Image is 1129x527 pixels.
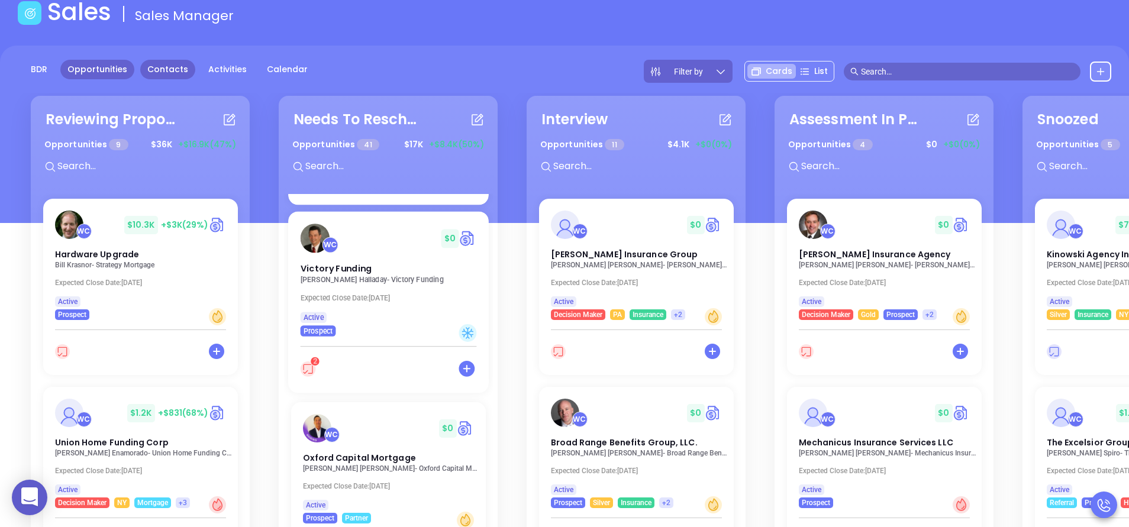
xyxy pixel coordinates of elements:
span: +$16.9K (47%) [178,138,236,151]
a: profileWalter Contreras$10.3K+$3K(29%)Circle dollarHardware UpgradeBill Krasnor- Strategy Mortgag... [43,199,238,320]
span: NY [117,496,127,509]
span: Victory Funding [300,263,372,275]
span: Active [554,295,573,308]
div: Warm [953,308,970,325]
span: $ 0 [687,404,704,422]
img: Victory Funding [300,224,329,253]
div: Hot [953,496,970,513]
span: $ 0 [439,419,456,438]
div: Hot [209,496,226,513]
a: profileWalter Contreras$0Circle dollarMechanicus Insurance Services LLC[PERSON_NAME] [PERSON_NAME... [787,387,982,508]
span: $ 36K [148,135,175,154]
sup: 2 [311,357,319,366]
p: Nicholas Castronova - Oxford Capital Mortgage [303,464,480,473]
p: Expected Close Date: [DATE] [551,467,728,475]
p: Expected Close Date: [DATE] [55,279,233,287]
img: Quote [459,229,476,247]
span: Insurance [633,308,663,321]
span: Filter by [674,67,703,76]
input: Search... [304,159,482,174]
div: Walter Contreras [324,427,340,442]
img: Anderson Insurance Group [551,211,579,239]
p: Expected Close Date: [DATE] [551,279,728,287]
span: Prospect [1085,496,1113,509]
a: profileWalter Contreras$0Circle dollarVictory Funding[PERSON_NAME] Halladay- Victory FundingExpec... [288,212,489,337]
p: Opportunities [540,134,624,156]
span: Hardware Upgrade [55,248,140,260]
span: Active [802,295,821,308]
span: Sales Manager [135,7,234,25]
span: Lawton Insurance Agency [799,248,951,260]
input: Search... [56,159,234,174]
span: Prospect [303,324,332,338]
div: Assessment In Progress [789,109,920,130]
p: Expected Close Date: [DATE] [799,279,976,287]
p: Alex Horton - Broad Range Benefits Group, LLC. [551,449,728,457]
div: Walter Contreras [322,237,338,253]
div: Walter Contreras [1068,224,1083,239]
span: NY [1119,308,1128,321]
span: Gold [861,308,876,321]
p: Expected Close Date: [DATE] [55,467,233,475]
div: Warm [705,308,722,325]
img: Quote [209,404,226,422]
span: +$0 (0%) [695,138,732,151]
img: The Excelsior Group, Inc. [1047,399,1075,427]
img: Oxford Capital Mortgage [303,414,331,442]
span: Insurance [621,496,651,509]
div: Interview [541,109,608,130]
img: Quote [705,404,722,422]
p: Opportunities [44,134,128,156]
div: List [796,64,831,79]
span: 11 [605,139,624,150]
span: Anderson Insurance Group [551,248,698,260]
span: Active [303,311,323,324]
a: profileWalter Contreras$0Circle dollar[PERSON_NAME] Insurance Group[PERSON_NAME] [PERSON_NAME]- [... [539,199,734,320]
img: Broad Range Benefits Group, LLC. [551,399,579,427]
a: profileWalter Contreras$0Circle dollarBroad Range Benefits Group, LLC.[PERSON_NAME] [PERSON_NAME]... [539,387,734,508]
span: Broad Range Benefits Group, LLC. [551,437,698,448]
span: $ 4.1K [665,135,692,154]
span: $ 1.2K [127,404,155,422]
span: 2 [312,357,317,366]
span: $ 0 [687,216,704,234]
span: $ 0 [923,135,940,154]
span: +$8.4K (50%) [429,138,484,151]
span: Silver [1050,308,1067,321]
span: $ 17K [401,135,426,154]
div: Walter Contreras [1068,412,1083,427]
span: Partner [345,512,368,525]
div: Warm [705,496,722,513]
img: Quote [953,216,970,234]
span: Prospect [306,512,334,525]
span: Active [802,483,821,496]
a: profileWalter Contreras$0Circle dollarOxford Capital Mortgage[PERSON_NAME] [PERSON_NAME]- Oxford ... [291,402,486,523]
img: Kinowski Agency Inc [1047,211,1075,239]
div: Cards [747,64,796,79]
img: Quote [209,216,226,234]
span: Prospect [802,496,830,509]
span: Active [306,499,325,512]
p: Opportunities [1036,134,1120,156]
span: Decision Maker [554,308,602,321]
div: Walter Contreras [572,412,588,427]
span: Prospect [58,308,86,321]
span: 9 [109,139,128,150]
span: Active [1050,483,1069,496]
img: Hardware Upgrade [55,211,83,239]
p: Opportunities [788,134,873,156]
img: Quote [457,419,474,437]
div: Walter Contreras [820,412,836,427]
span: Oxford Capital Mortgage [303,452,416,464]
span: +2 [925,308,934,321]
a: Activities [201,60,254,79]
a: Quote [953,404,970,422]
span: Insurance [1078,308,1108,321]
span: Active [58,483,78,496]
span: +$831 (68%) [158,407,209,419]
span: Union Home Funding Corp [55,437,169,448]
p: Tim Halladay - Victory Funding [300,276,483,284]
